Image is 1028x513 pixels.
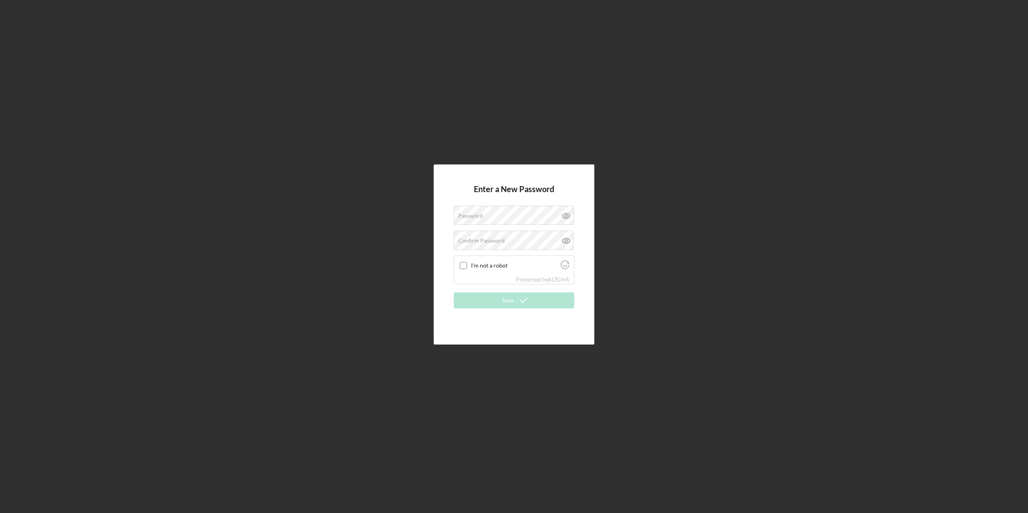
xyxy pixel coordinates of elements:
[474,185,554,206] h4: Enter a New Password
[516,276,569,283] div: Protected by
[458,213,483,219] label: Password
[548,276,569,283] a: Visit Altcha.org
[458,237,505,244] label: Confirm Password
[471,262,558,269] label: I'm not a robot
[454,292,574,308] button: Save
[561,264,569,270] a: Visit Altcha.org
[502,292,514,308] div: Save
